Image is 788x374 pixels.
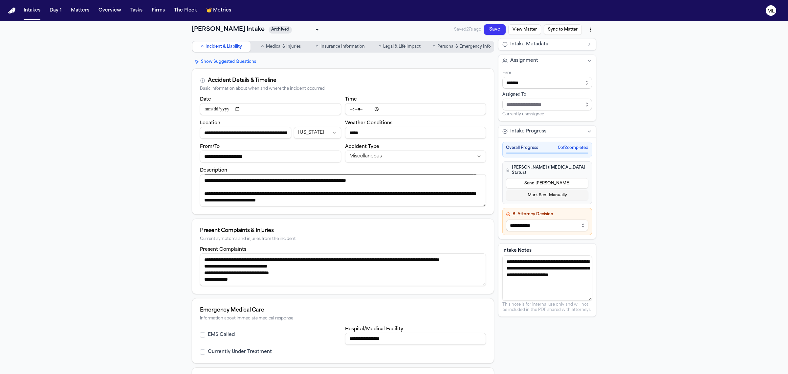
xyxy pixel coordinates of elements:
[502,99,592,110] input: Assign to staff member
[200,97,211,102] label: Date
[345,144,379,149] label: Accident Type
[171,5,200,16] button: The Flock
[506,178,588,189] button: Send [PERSON_NAME]
[320,44,365,49] span: Insurance Information
[544,24,582,35] button: Sync to Matter
[252,41,310,52] button: Go to Medical & Injuries
[8,8,16,14] img: Finch Logo
[502,70,592,76] div: Firm
[345,327,403,332] label: Hospital/Medical Facility
[498,55,596,67] button: Assignment
[316,43,318,50] span: ○
[294,127,341,139] button: Incident state
[208,349,272,355] label: Currently Under Treatment
[506,190,588,200] button: Mark Sent Manually
[269,25,321,34] div: Update intake status
[8,8,16,14] a: Home
[506,145,538,151] span: Overall Progress
[345,127,486,139] input: Weather conditions
[200,316,486,321] div: Information about immediate medical response
[558,145,588,151] span: 0 of 2 completed
[204,5,234,16] button: crownMetrics
[584,24,596,35] button: More actions
[498,126,596,137] button: Intake Progress
[200,174,486,206] textarea: Incident description
[510,128,546,135] span: Intake Progress
[379,43,381,50] span: ○
[502,255,592,301] textarea: Intake notes
[206,44,242,49] span: Incident & Liability
[96,5,124,16] button: Overview
[200,247,246,252] label: Present Complaints
[508,24,541,35] button: View Matter
[502,112,544,117] span: Currently unassigned
[149,5,167,16] button: Firms
[510,41,548,48] span: Intake Metadata
[502,92,592,97] div: Assigned To
[200,86,486,91] div: Basic information about when and where the incident occurred
[502,302,592,313] p: This note is for internal use only and will not be included in the PDF shared with attorneys.
[502,77,592,89] input: Select firm
[345,97,357,102] label: Time
[506,165,588,175] h4: [PERSON_NAME] ([MEDICAL_DATA] Status)
[484,24,506,35] button: Save
[200,144,220,149] label: From/To
[345,121,392,126] label: Weather Conditions
[192,58,259,66] button: Show Suggested Questions
[437,44,491,49] span: Personal & Emergency Info
[345,103,486,115] input: Incident time
[506,212,588,217] h4: B. Attorney Decision
[208,332,235,338] label: EMS Called
[192,25,265,34] h1: [PERSON_NAME] Intake
[200,151,341,162] input: From/To destination
[371,41,429,52] button: Go to Legal & Life Impact
[200,237,486,242] div: Current symptoms and injuries from the incident
[383,44,421,49] span: Legal & Life Impact
[47,5,64,16] button: Day 1
[21,5,43,16] button: Intakes
[498,38,596,50] button: Intake Metadata
[266,44,301,49] span: Medical & Injuries
[200,306,486,314] div: Emergency Medical Care
[430,41,493,52] button: Go to Personal & Emergency Info
[200,227,486,235] div: Present Complaints & Injuries
[345,333,486,345] input: Hospital or medical facility
[200,121,220,126] label: Location
[510,58,538,64] span: Assignment
[201,43,204,50] span: ○
[68,5,92,16] button: Matters
[502,247,592,254] label: Intake Notes
[200,253,486,286] textarea: Present complaints
[128,5,145,16] button: Tasks
[208,77,276,84] div: Accident Details & Timeline
[192,41,251,52] button: Go to Incident & Liability
[454,27,481,32] span: Saved 27s ago
[261,43,264,50] span: ○
[311,41,369,52] button: Go to Insurance Information
[200,103,341,115] input: Incident date
[433,43,435,50] span: ○
[269,26,292,34] span: Archived
[200,168,227,173] label: Description
[200,127,291,139] input: Incident location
